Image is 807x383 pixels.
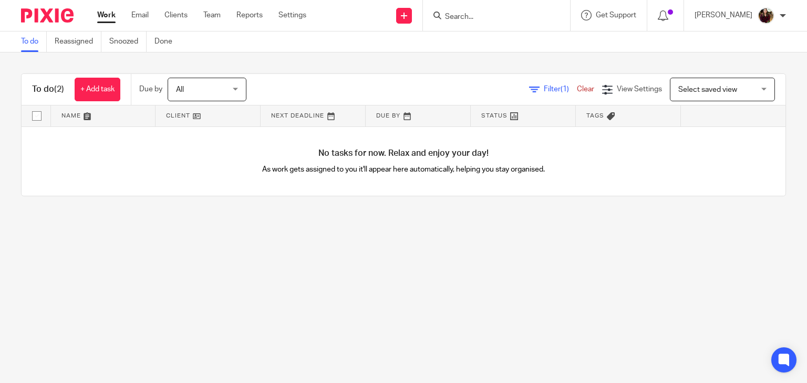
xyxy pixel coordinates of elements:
span: Filter [544,86,577,93]
a: Snoozed [109,31,147,52]
h4: No tasks for now. Relax and enjoy your day! [22,148,785,159]
span: (2) [54,85,64,93]
input: Search [444,13,539,22]
a: Email [131,10,149,20]
a: Reassigned [55,31,101,52]
span: Select saved view [678,86,737,93]
a: Clear [577,86,594,93]
span: Tags [586,113,604,119]
span: View Settings [617,86,662,93]
p: Due by [139,84,162,94]
h1: To do [32,84,64,95]
a: Team [203,10,221,20]
a: Reports [236,10,263,20]
a: Settings [278,10,306,20]
p: As work gets assigned to you it'll appear here automatically, helping you stay organised. [213,164,595,175]
a: Work [97,10,116,20]
img: MaxAcc_Sep21_ElliDeanPhoto_030.jpg [758,7,774,24]
a: Done [154,31,180,52]
a: Clients [164,10,188,20]
span: Get Support [596,12,636,19]
a: To do [21,31,47,52]
img: Pixie [21,8,74,23]
a: + Add task [75,78,120,101]
p: [PERSON_NAME] [695,10,752,20]
span: (1) [561,86,569,93]
span: All [176,86,184,93]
